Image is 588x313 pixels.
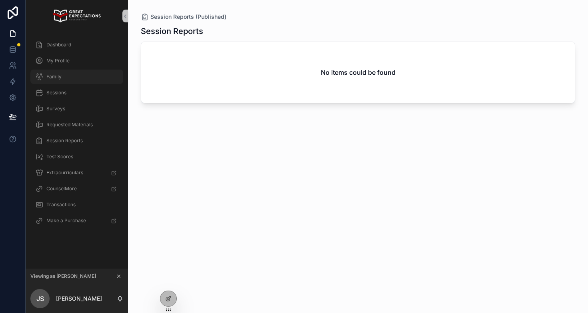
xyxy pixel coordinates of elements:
[30,197,123,212] a: Transactions
[30,54,123,68] a: My Profile
[30,118,123,132] a: Requested Materials
[46,138,83,144] span: Session Reports
[46,185,77,192] span: CounselMore
[46,122,93,128] span: Requested Materials
[30,150,123,164] a: Test Scores
[321,68,396,77] h2: No items could be found
[56,295,102,303] p: [PERSON_NAME]
[36,294,44,303] span: JS
[46,154,73,160] span: Test Scores
[46,58,70,64] span: My Profile
[30,134,123,148] a: Session Reports
[30,213,123,228] a: Make a Purchase
[46,106,65,112] span: Surveys
[53,10,100,22] img: App logo
[141,26,203,37] h1: Session Reports
[46,74,62,80] span: Family
[46,169,83,176] span: Extracurriculars
[150,13,226,21] span: Session Reports (Published)
[141,13,226,21] a: Session Reports (Published)
[30,70,123,84] a: Family
[30,273,96,279] span: Viewing as [PERSON_NAME]
[30,165,123,180] a: Extracurriculars
[26,32,128,238] div: scrollable content
[46,90,66,96] span: Sessions
[30,102,123,116] a: Surveys
[46,201,76,208] span: Transactions
[30,181,123,196] a: CounselMore
[46,42,71,48] span: Dashboard
[30,86,123,100] a: Sessions
[30,38,123,52] a: Dashboard
[46,217,86,224] span: Make a Purchase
